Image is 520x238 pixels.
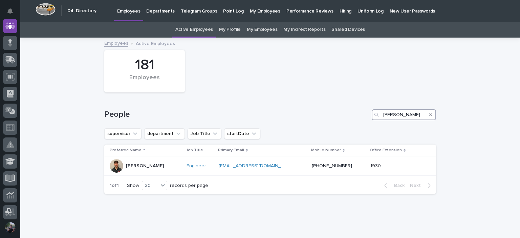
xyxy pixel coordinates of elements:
a: [EMAIL_ADDRESS][DOMAIN_NAME] [219,164,295,168]
p: records per page [170,183,208,189]
p: Job Title [186,147,203,154]
p: Preferred Name [110,147,142,154]
p: Office Extension [370,147,402,154]
div: 181 [116,57,173,73]
button: department [144,128,185,139]
p: Mobile Number [311,147,341,154]
input: Search [372,109,436,120]
img: Workspace Logo [36,3,56,16]
div: Notifications [8,8,17,19]
button: supervisor [104,128,142,139]
p: Primary Email [218,147,244,154]
p: [PERSON_NAME] [126,163,164,169]
a: Active Employees [175,22,213,38]
div: Employees [116,74,173,88]
a: My Profile [219,22,241,38]
a: My Indirect Reports [283,22,325,38]
tr: [PERSON_NAME]Engineer [EMAIL_ADDRESS][DOMAIN_NAME] [PHONE_NUMBER]19301930 [104,156,436,176]
p: 1930 [370,162,382,169]
a: Engineer [187,163,206,169]
a: Employees [104,39,128,47]
button: Job Title [188,128,221,139]
a: [PHONE_NUMBER] [312,164,352,168]
button: Notifications [3,4,17,18]
button: users-avatar [3,220,17,235]
p: Show [127,183,139,189]
button: Next [407,182,436,189]
button: startDate [224,128,260,139]
button: Back [379,182,407,189]
a: Shared Devices [331,22,365,38]
p: Active Employees [136,39,175,47]
a: My Employees [247,22,277,38]
div: 20 [142,182,158,189]
span: Back [390,183,405,188]
span: Next [410,183,425,188]
h2: 04. Directory [67,8,96,14]
p: 1 of 1 [104,177,124,194]
h1: People [104,110,369,120]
